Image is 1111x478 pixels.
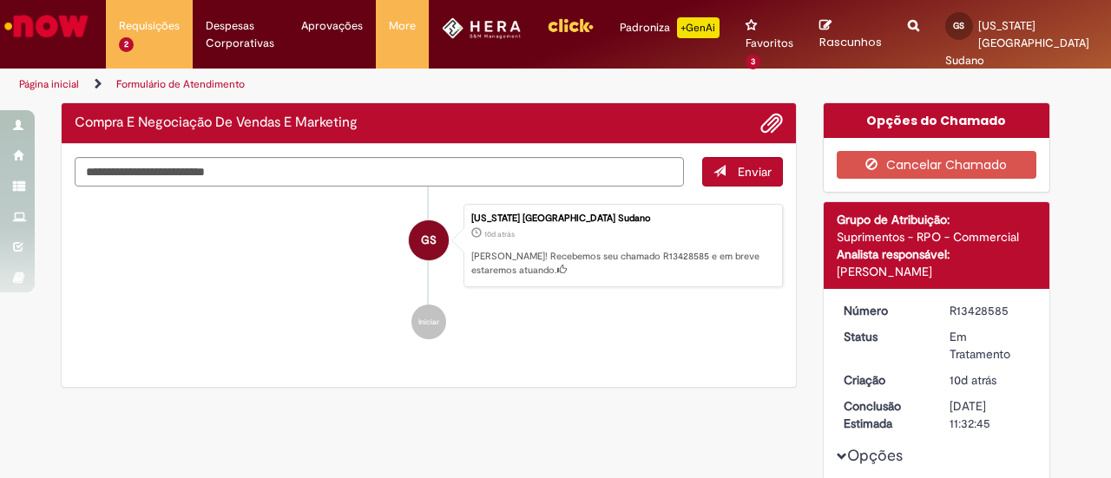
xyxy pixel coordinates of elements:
button: Enviar [702,157,783,187]
span: 2 [119,37,134,52]
div: [DATE] 11:32:45 [950,397,1030,432]
span: Enviar [738,164,772,180]
span: 10d atrás [484,229,515,239]
div: Em Tratamento [950,328,1030,363]
ul: Trilhas de página [13,69,727,101]
li: Georgia Corse Sudano [75,204,783,287]
span: 3 [746,55,760,69]
dt: Status [831,328,937,345]
h2: Compra E Negociação De Vendas E Marketing Histórico de tíquete [75,115,358,131]
button: Cancelar Chamado [837,151,1037,179]
div: Suprimentos - RPO - Commercial [837,228,1037,246]
time: 19/08/2025 13:32:37 [950,372,996,388]
div: 19/08/2025 13:32:37 [950,371,1030,389]
dt: Número [831,302,937,319]
span: GS [421,219,437,261]
div: Grupo de Atribuição: [837,211,1037,228]
p: +GenAi [677,17,720,38]
div: [US_STATE] [GEOGRAPHIC_DATA] Sudano [471,213,773,224]
ul: Histórico de tíquete [75,187,783,357]
span: GS [953,20,964,31]
div: Padroniza [620,17,720,38]
span: Rascunhos [819,34,882,50]
div: R13428585 [950,302,1030,319]
img: click_logo_yellow_360x200.png [547,12,594,38]
span: 10d atrás [950,372,996,388]
span: Despesas Corporativas [206,17,276,52]
time: 19/08/2025 13:32:37 [484,229,515,239]
span: [US_STATE] [GEOGRAPHIC_DATA] Sudano [945,18,1089,68]
dt: Conclusão Estimada [831,397,937,432]
div: Opções do Chamado [824,103,1050,138]
div: Georgia Corse Sudano [409,220,449,260]
img: HeraLogo.png [442,17,521,39]
a: Página inicial [19,77,79,91]
dt: Criação [831,371,937,389]
button: Adicionar anexos [760,112,783,134]
img: ServiceNow [2,9,91,43]
span: Favoritos [746,35,793,52]
a: Rascunhos [819,18,882,50]
span: More [389,17,416,35]
p: [PERSON_NAME]! Recebemos seu chamado R13428585 e em breve estaremos atuando. [471,250,773,277]
div: Analista responsável: [837,246,1037,263]
span: Aprovações [301,17,363,35]
a: Formulário de Atendimento [116,77,245,91]
div: [PERSON_NAME] [837,263,1037,280]
textarea: Digite sua mensagem aqui... [75,157,684,186]
span: Requisições [119,17,180,35]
